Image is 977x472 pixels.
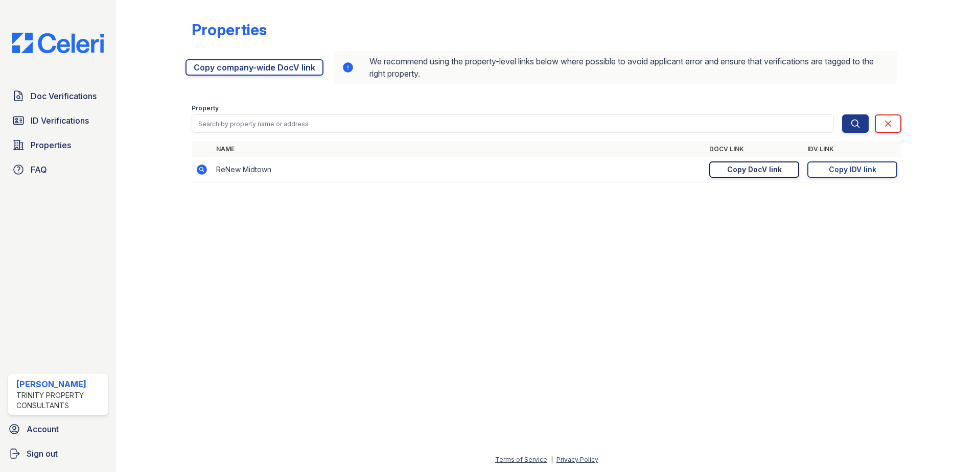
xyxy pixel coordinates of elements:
a: Account [4,419,112,439]
label: Property [192,104,219,112]
a: Doc Verifications [8,86,108,106]
span: Sign out [27,447,58,460]
th: Name [212,141,705,157]
th: IDV Link [803,141,901,157]
div: | [551,456,553,463]
a: ID Verifications [8,110,108,131]
td: ReNew Midtown [212,157,705,182]
input: Search by property name or address [192,114,834,133]
a: FAQ [8,159,108,180]
div: Copy IDV link [829,164,876,175]
div: [PERSON_NAME] [16,378,104,390]
div: We recommend using the property-level links below where possible to avoid applicant error and ens... [334,51,897,84]
span: Account [27,423,59,435]
img: CE_Logo_Blue-a8612792a0a2168367f1c8372b55b34899dd931a85d93a1a3d3e32e68fde9ad4.png [4,33,112,53]
th: DocV Link [705,141,803,157]
span: FAQ [31,163,47,176]
div: Properties [192,20,267,39]
a: Copy DocV link [709,161,799,178]
a: Sign out [4,443,112,464]
a: Copy company-wide DocV link [185,59,323,76]
div: Copy DocV link [727,164,782,175]
div: Trinity Property Consultants [16,390,104,411]
a: Properties [8,135,108,155]
span: Doc Verifications [31,90,97,102]
span: Properties [31,139,71,151]
a: Terms of Service [495,456,547,463]
a: Copy IDV link [807,161,897,178]
a: Privacy Policy [556,456,598,463]
span: ID Verifications [31,114,89,127]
